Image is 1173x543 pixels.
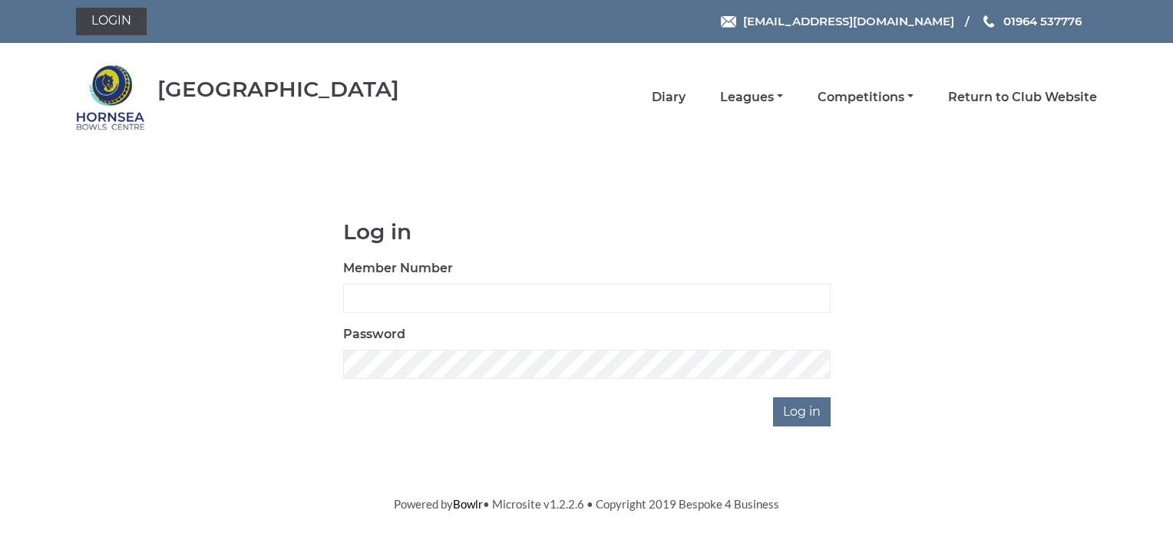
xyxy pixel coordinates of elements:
a: Phone us 01964 537776 [981,12,1082,30]
span: [EMAIL_ADDRESS][DOMAIN_NAME] [743,14,954,28]
h1: Log in [343,220,831,244]
div: [GEOGRAPHIC_DATA] [157,77,399,101]
label: Password [343,325,405,344]
img: Email [721,16,736,28]
img: Hornsea Bowls Centre [76,63,145,132]
a: Competitions [818,89,914,106]
a: Email [EMAIL_ADDRESS][DOMAIN_NAME] [721,12,954,30]
a: Leagues [720,89,783,106]
input: Log in [773,397,831,426]
img: Phone us [983,15,994,28]
a: Return to Club Website [948,89,1097,106]
span: 01964 537776 [1003,14,1082,28]
label: Member Number [343,259,453,278]
a: Login [76,8,147,35]
a: Diary [652,89,686,106]
span: Powered by • Microsite v1.2.2.6 • Copyright 2019 Bespoke 4 Business [394,497,779,511]
a: Bowlr [453,497,483,511]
